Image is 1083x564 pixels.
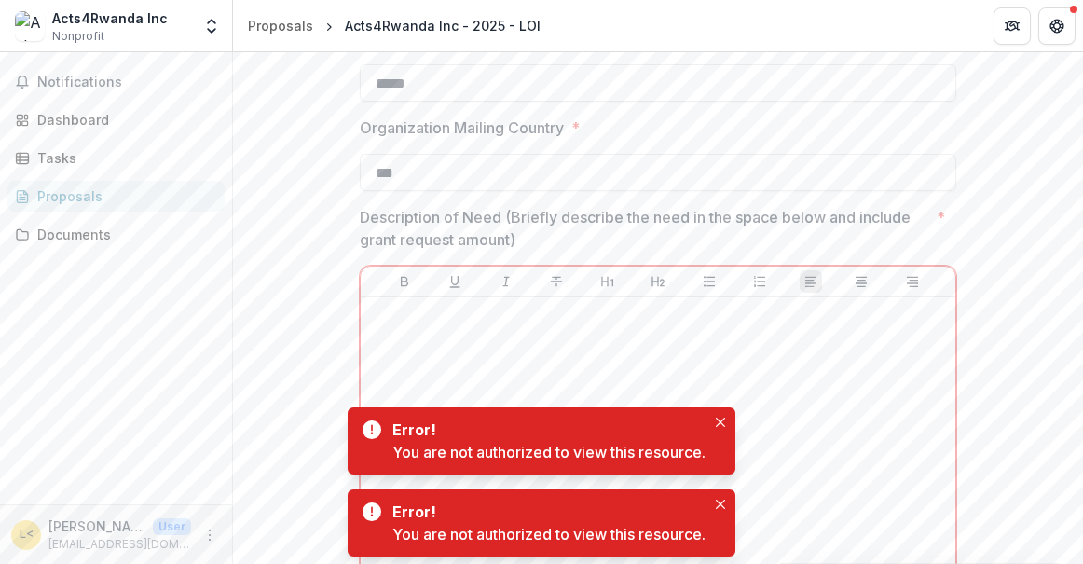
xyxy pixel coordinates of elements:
[596,270,619,293] button: Heading 1
[392,441,706,463] div: You are not authorized to view this resource.
[1038,7,1076,45] button: Get Help
[994,7,1031,45] button: Partners
[37,186,210,206] div: Proposals
[392,501,698,523] div: Error!
[20,529,34,541] div: Lily Scarlett <lily@acts4rwanda.org>
[37,225,210,244] div: Documents
[444,270,466,293] button: Underline
[37,148,210,168] div: Tasks
[709,411,732,433] button: Close
[48,536,191,553] p: [EMAIL_ADDRESS][DOMAIN_NAME]
[392,523,706,545] div: You are not authorized to view this resource.
[850,270,872,293] button: Align Center
[48,516,145,536] p: [PERSON_NAME] <[EMAIL_ADDRESS][DOMAIN_NAME]>
[392,419,698,441] div: Error!
[545,270,568,293] button: Strike
[393,270,416,293] button: Bold
[240,12,321,39] a: Proposals
[37,110,210,130] div: Dashboard
[345,16,541,35] div: Acts4Rwanda Inc - 2025 - LOI
[7,143,225,173] a: Tasks
[698,270,720,293] button: Bullet List
[7,67,225,97] button: Notifications
[37,75,217,90] span: Notifications
[709,493,732,516] button: Close
[7,181,225,212] a: Proposals
[15,11,45,41] img: Acts4Rwanda Inc
[199,7,225,45] button: Open entity switcher
[248,16,313,35] div: Proposals
[240,12,548,39] nav: breadcrumb
[52,28,104,45] span: Nonprofit
[901,270,924,293] button: Align Right
[199,524,221,546] button: More
[647,270,669,293] button: Heading 2
[7,219,225,250] a: Documents
[153,518,191,535] p: User
[495,270,517,293] button: Italicize
[748,270,771,293] button: Ordered List
[7,104,225,135] a: Dashboard
[360,117,564,139] p: Organization Mailing Country
[360,206,929,251] p: Description of Need (Briefly describe the need in the space below and include grant request amount)
[52,8,168,28] div: Acts4Rwanda Inc
[800,270,822,293] button: Align Left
